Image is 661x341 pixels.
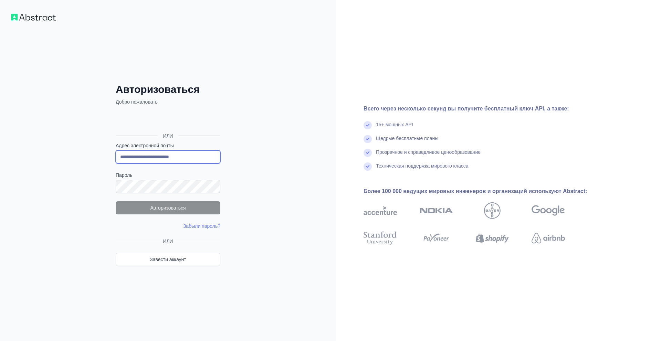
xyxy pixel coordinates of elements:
[150,205,186,211] font: Авторизоваться
[376,149,481,155] font: Прозрачное и справедливое ценообразование
[364,231,397,246] img: Стэнфордский университет
[364,149,372,157] img: галочка
[364,106,569,111] font: Всего через несколько секунд вы получите бесплатный ключ API, а также:
[376,122,413,127] font: 15+ мощных API
[183,223,220,229] a: Забыли пароль?
[116,143,174,148] font: Адрес электронной почты
[150,257,186,262] font: Завести аккаунт
[364,188,587,194] font: Более 100 000 ведущих мировых инженеров и организаций используют Abstract:
[364,121,372,129] img: галочка
[116,172,133,178] font: Пароль
[11,14,56,21] img: Рабочий процесс
[116,84,200,95] font: Авторизоваться
[484,202,501,219] img: байер
[420,202,453,219] img: нокиа
[532,231,565,246] img: Airbnb
[364,162,372,171] img: галочка
[476,231,509,246] img: шопифай
[163,133,173,139] font: ИЛИ
[376,136,438,141] font: Щедрые бесплатные планы
[116,99,158,105] font: Добро пожаловать
[364,135,372,143] img: галочка
[421,231,451,246] img: Payoneer
[532,202,565,219] img: Google
[116,253,220,266] a: Завести аккаунт
[376,163,469,169] font: Техническая поддержка мирового класса
[112,113,222,128] iframe: Кнопка «Войти с аккаунтом Google»
[163,238,173,244] font: ИЛИ
[364,202,397,219] img: акцент
[116,201,220,214] button: Авторизоваться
